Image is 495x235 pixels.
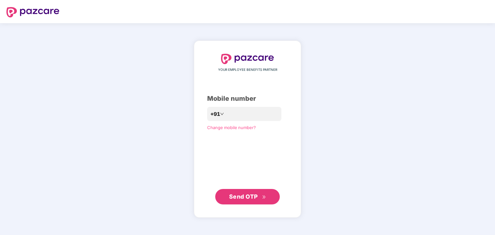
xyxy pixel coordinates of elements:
[262,195,266,199] span: double-right
[215,189,280,204] button: Send OTPdouble-right
[220,112,224,116] span: down
[207,125,256,130] a: Change mobile number?
[6,7,59,17] img: logo
[210,110,220,118] span: +91
[207,94,288,104] div: Mobile number
[229,193,258,200] span: Send OTP
[221,54,274,64] img: logo
[218,67,277,72] span: YOUR EMPLOYEE BENEFITS PARTNER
